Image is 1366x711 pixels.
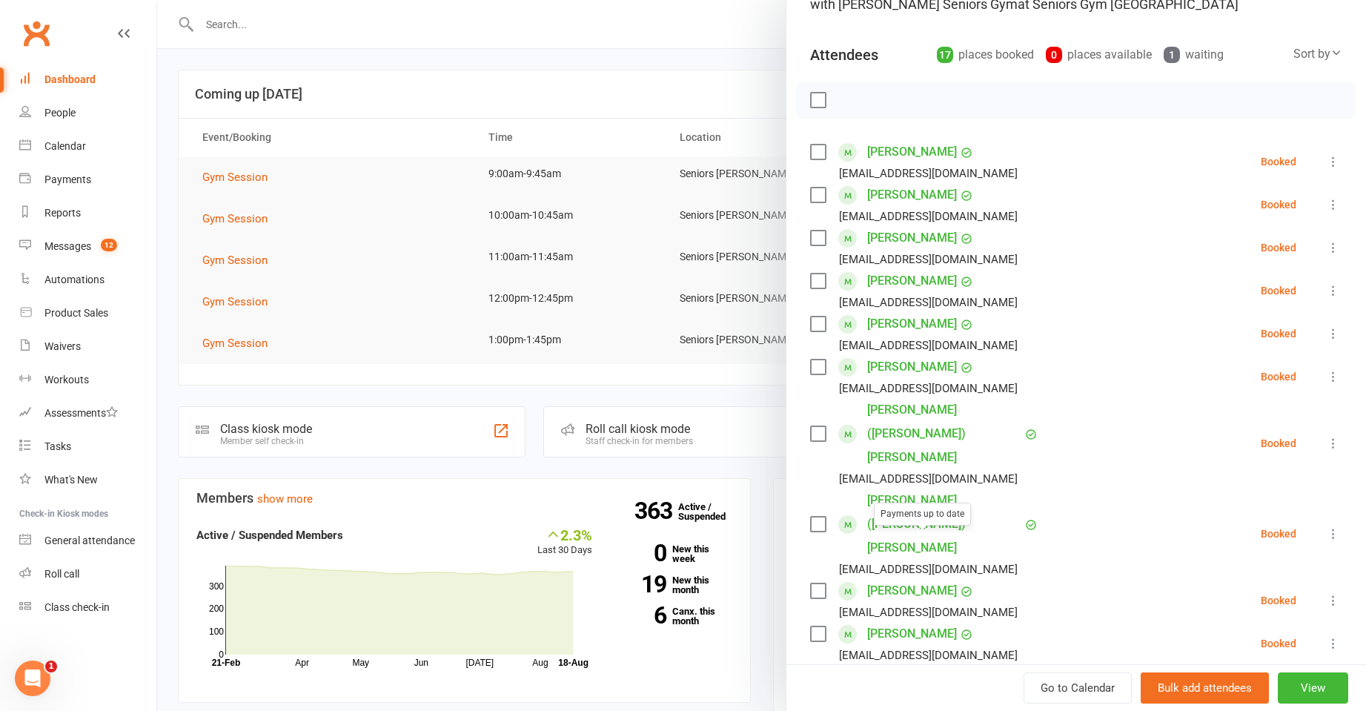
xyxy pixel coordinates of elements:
[1261,438,1296,449] div: Booked
[1261,595,1296,606] div: Booked
[1046,44,1152,65] div: places available
[19,230,156,263] a: Messages 12
[867,622,957,646] a: [PERSON_NAME]
[867,183,957,207] a: [PERSON_NAME]
[44,340,81,352] div: Waivers
[44,307,108,319] div: Product Sales
[18,15,55,52] a: Clubworx
[19,297,156,330] a: Product Sales
[1261,242,1296,253] div: Booked
[15,661,50,696] iframe: Intercom live chat
[19,96,156,130] a: People
[867,140,957,164] a: [PERSON_NAME]
[44,240,91,252] div: Messages
[19,363,156,397] a: Workouts
[874,503,971,526] div: Payments up to date
[44,440,71,452] div: Tasks
[867,398,1021,469] a: [PERSON_NAME] ([PERSON_NAME]) [PERSON_NAME]
[839,250,1018,269] div: [EMAIL_ADDRESS][DOMAIN_NAME]
[1261,199,1296,210] div: Booked
[1261,529,1296,539] div: Booked
[839,379,1018,398] div: [EMAIL_ADDRESS][DOMAIN_NAME]
[839,207,1018,226] div: [EMAIL_ADDRESS][DOMAIN_NAME]
[1261,285,1296,296] div: Booked
[19,196,156,230] a: Reports
[44,474,98,486] div: What's New
[44,173,91,185] div: Payments
[19,397,156,430] a: Assessments
[839,164,1018,183] div: [EMAIL_ADDRESS][DOMAIN_NAME]
[1278,672,1348,704] button: View
[19,163,156,196] a: Payments
[19,430,156,463] a: Tasks
[45,661,57,672] span: 1
[19,263,156,297] a: Automations
[1293,44,1342,64] div: Sort by
[1164,47,1180,63] div: 1
[867,312,957,336] a: [PERSON_NAME]
[44,568,79,580] div: Roll call
[867,355,957,379] a: [PERSON_NAME]
[1024,672,1132,704] a: Go to Calendar
[44,407,118,419] div: Assessments
[1261,328,1296,339] div: Booked
[19,463,156,497] a: What's New
[810,44,878,65] div: Attendees
[19,591,156,624] a: Class kiosk mode
[839,603,1018,622] div: [EMAIL_ADDRESS][DOMAIN_NAME]
[839,336,1018,355] div: [EMAIL_ADDRESS][DOMAIN_NAME]
[101,239,117,251] span: 12
[19,558,156,591] a: Roll call
[839,293,1018,312] div: [EMAIL_ADDRESS][DOMAIN_NAME]
[44,601,110,613] div: Class check-in
[867,226,957,250] a: [PERSON_NAME]
[867,269,957,293] a: [PERSON_NAME]
[1164,44,1224,65] div: waiting
[937,47,953,63] div: 17
[19,330,156,363] a: Waivers
[1261,638,1296,649] div: Booked
[44,374,89,386] div: Workouts
[867,579,957,603] a: [PERSON_NAME]
[19,524,156,558] a: General attendance kiosk mode
[44,535,135,546] div: General attendance
[1141,672,1269,704] button: Bulk add attendees
[867,489,1021,560] a: [PERSON_NAME] ([PERSON_NAME]) [PERSON_NAME]
[19,63,156,96] a: Dashboard
[937,44,1034,65] div: places booked
[44,207,81,219] div: Reports
[839,469,1018,489] div: [EMAIL_ADDRESS][DOMAIN_NAME]
[44,107,76,119] div: People
[1261,371,1296,382] div: Booked
[44,73,96,85] div: Dashboard
[1261,156,1296,167] div: Booked
[44,274,105,285] div: Automations
[44,140,86,152] div: Calendar
[839,646,1018,665] div: [EMAIL_ADDRESS][DOMAIN_NAME]
[19,130,156,163] a: Calendar
[1046,47,1062,63] div: 0
[839,560,1018,579] div: [EMAIL_ADDRESS][DOMAIN_NAME]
